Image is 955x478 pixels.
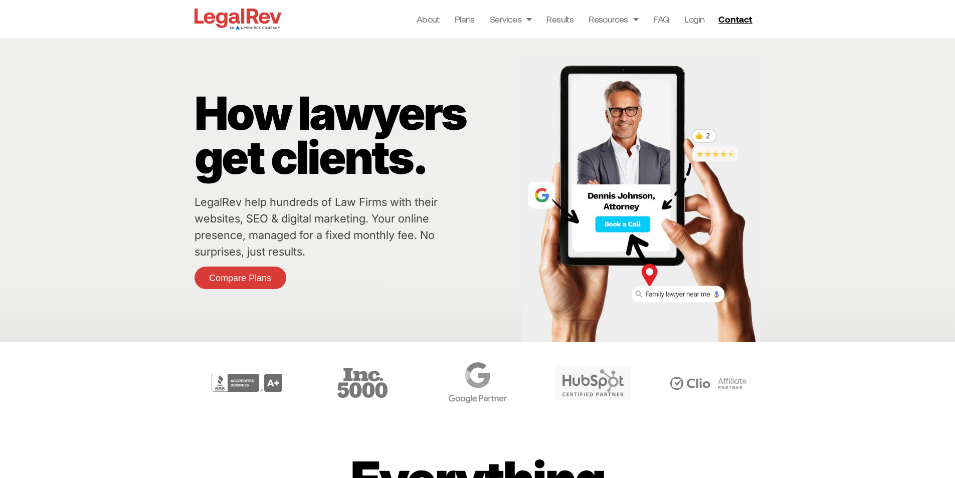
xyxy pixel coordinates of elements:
a: Compare Plans [195,267,286,289]
div: 2 / 6 [192,357,302,408]
a: Contact [714,11,758,27]
a: FAQ [653,12,669,26]
div: 4 / 6 [423,357,533,408]
a: Plans [455,12,475,26]
a: LegalRev help hundreds of Law Firms with their websites, SEO & digital marketing. Your online pre... [195,195,438,258]
a: Results [546,12,574,26]
span: Compare Plans [209,274,271,283]
a: Resources [589,12,638,26]
a: Services [490,12,532,26]
span: Contact [718,15,752,24]
p: How lawyers get clients. [195,91,517,179]
a: Login [684,12,704,26]
div: 6 / 6 [653,357,763,408]
div: 5 / 6 [538,357,648,408]
div: 3 / 6 [307,357,418,408]
nav: Menu [417,12,705,26]
a: About [417,12,440,26]
div: Carousel [192,357,763,408]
